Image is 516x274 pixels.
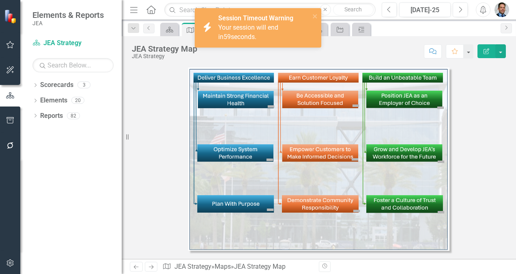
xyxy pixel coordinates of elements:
[436,157,446,167] img: Grow and Develop JEA's Workforce for the Future
[494,2,509,17] img: Christopher Barrett
[32,10,104,20] span: Elements & Reports
[436,207,446,217] img: Foster a Culture of Trust and Collaboration
[163,262,313,272] div: » »
[32,39,114,48] a: JEA Strategy
[188,67,449,251] img: JEA Strategy Map
[266,102,276,111] img: Maintain Strong Financial Health
[333,4,374,15] button: Search
[312,11,318,21] button: close
[40,80,73,90] a: Scorecards
[352,206,361,216] img: Demonstrate Community Responsibility
[436,103,445,113] img: Position JEA as an Employer of Choice
[164,3,376,17] input: Search ClearPoint...
[351,101,361,111] img: Be Accessible and Solution Focused
[344,6,362,13] span: Search
[71,97,84,104] div: 20
[218,14,293,22] strong: Session Timeout Warning
[32,20,104,26] small: JEA
[215,263,231,270] a: Maps
[350,154,360,164] img: Empower Customers To Make Informed Decisions
[4,9,18,24] img: ClearPoint Strategy
[67,112,80,119] div: 82
[40,111,63,121] a: Reports
[174,263,211,270] a: JEA Strategy
[40,96,67,105] a: Elements
[218,24,278,41] span: Your session will end in seconds.
[132,44,416,53] div: JEA Strategy Map
[32,58,114,72] input: Search Below...
[265,205,275,215] img: Plan with Purpose
[132,53,416,59] div: JEA Strategy
[265,155,275,165] img: Optimize System Performance
[402,5,448,15] div: [DATE]-25
[77,82,90,89] div: 3
[399,2,451,17] button: [DATE]-25
[224,33,231,41] span: 59
[234,263,286,270] div: JEA Strategy Map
